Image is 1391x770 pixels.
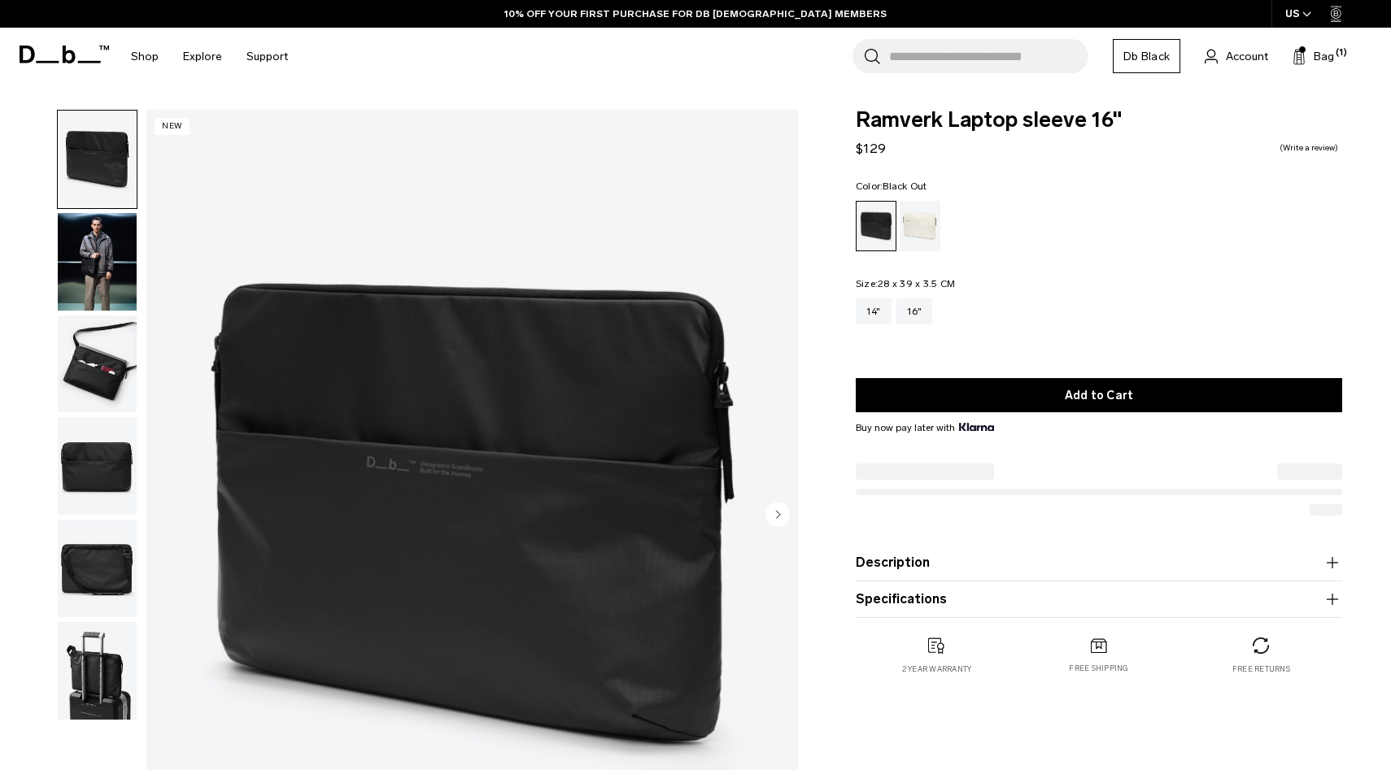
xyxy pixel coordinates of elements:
legend: Size: [856,279,955,289]
span: Bag [1314,48,1334,65]
button: Ramverk Laptop sleeve 16" Black Out [57,110,137,209]
p: Free returns [1232,663,1290,675]
button: Ramverk Laptop sleeve 16" Black Out [57,416,137,516]
span: 28 x 39 x 3.5 CM [878,278,955,289]
span: Account [1226,48,1268,65]
a: 16" [896,298,933,324]
a: 14" [856,298,892,324]
span: Black Out [883,181,927,192]
img: Ramverk Laptop sleeve 16" Black Out [58,622,137,720]
img: Ramverk Laptop sleeve 16" Black Out [58,417,137,515]
nav: Main Navigation [119,28,300,85]
span: Ramverk Laptop sleeve 16" [856,110,1342,131]
p: Free shipping [1069,663,1128,674]
a: Oatmilk [900,201,940,251]
button: Ramverk Laptop sleeve 16" Black Out [57,621,137,720]
button: Description [856,553,1342,572]
span: (1) [1336,46,1347,60]
a: Explore [183,28,222,85]
button: Ramverk Laptop sleeve 16" Black Out [57,212,137,311]
a: Db Black [1113,39,1180,73]
span: Buy now pay later with [856,420,994,435]
a: Write a review [1280,144,1338,152]
a: Account [1205,46,1268,66]
img: Ramverk Laptop sleeve 16" Black Out [58,213,137,311]
button: Bag (1) [1293,46,1334,66]
a: 10% OFF YOUR FIRST PURCHASE FOR DB [DEMOGRAPHIC_DATA] MEMBERS [504,7,887,21]
button: Ramverk Laptop sleeve 16" Black Out [57,315,137,414]
img: Ramverk Laptop sleeve 16" Black Out [58,315,137,413]
legend: Color: [856,181,927,191]
a: Black Out [856,201,896,251]
p: New [155,118,190,135]
img: {"height" => 20, "alt" => "Klarna"} [959,423,994,431]
span: $129 [856,141,886,156]
button: Ramverk Laptop sleeve 16" Black Out [57,519,137,618]
a: Shop [131,28,159,85]
img: Ramverk Laptop sleeve 16" Black Out [58,520,137,617]
button: Add to Cart [856,378,1342,412]
img: Ramverk Laptop sleeve 16" Black Out [58,111,137,208]
p: 2 year warranty [902,663,972,675]
button: Next slide [765,502,790,530]
button: Specifications [856,589,1342,609]
a: Support [246,28,288,85]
